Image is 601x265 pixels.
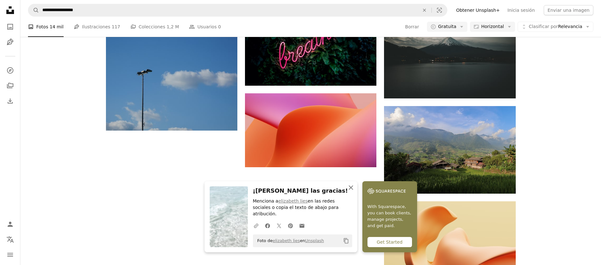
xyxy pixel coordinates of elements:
[253,198,352,217] p: Menciona a en las redes sociales o copia el texto de abajo para atribución.
[273,219,285,232] a: Comparte en Twitter
[4,218,17,231] a: Iniciar sesión / Registrarse
[4,20,17,33] a: Fotos
[245,127,376,133] a: Un primer plano de un teléfono celular con un fondo borroso
[452,5,504,15] a: Obtener Unsplash+
[262,219,273,232] a: Comparte en Facebook
[253,186,352,196] h3: ¡[PERSON_NAME] las gracias!
[218,23,221,30] span: 0
[384,147,515,153] a: Un exuberante campo verde con casas y montañas al fondo
[4,79,17,92] a: Colecciones
[384,242,515,248] a: Un primer plano de un objeto curvo sobre un fondo amarillo
[4,64,17,77] a: Explorar
[245,39,376,45] a: Letrero de neón de Pink Breathe
[285,219,296,232] a: Comparte en Pinterest
[529,24,582,30] span: Relevancia
[470,22,515,32] button: Horizontal
[504,5,539,15] a: Inicia sesión
[384,106,515,194] img: Un exuberante campo verde con casas y montañas al fondo
[417,4,431,16] button: Borrar
[296,219,308,232] a: Comparte por correo electrónico
[438,24,457,30] span: Gratuita
[28,4,447,17] form: Encuentra imágenes en todo el sitio
[384,51,515,57] a: Foto de montaña
[362,181,417,252] a: With Squarespace, you can book clients, manage projects, and get paid.Get Started
[130,17,179,37] a: Colecciones 1,2 M
[305,238,324,243] a: Unsplash
[544,5,593,15] button: Enviar una imagen
[254,236,324,246] span: Foto de en
[112,23,120,30] span: 117
[273,238,300,243] a: elizabeth lies
[367,204,412,229] span: With Squarespace, you can book clients, manage projects, and get paid.
[189,17,221,37] a: Usuarios 0
[367,186,406,196] img: file-1747939142011-51e5cc87e3c9
[167,23,179,30] span: 1,2 M
[518,22,593,32] button: Clasificar porRelevancia
[4,4,17,18] a: Inicio — Unsplash
[384,11,515,98] img: Foto de montaña
[28,4,39,16] button: Buscar en Unsplash
[4,36,17,48] a: Ilustraciones
[405,22,419,32] button: Borrar
[341,235,352,246] button: Copiar al portapapeles
[278,198,308,204] a: elizabeth lies
[4,248,17,261] button: Menú
[245,93,376,167] img: Un primer plano de un teléfono celular con un fondo borroso
[432,4,447,16] button: Búsqueda visual
[367,237,412,247] div: Get Started
[529,24,558,29] span: Clasificar por
[481,24,504,30] span: Horizontal
[4,95,17,107] a: Historial de descargas
[106,32,237,131] img: una farola en la parte superior de un poste de metal
[4,233,17,246] button: Idioma
[106,78,237,84] a: una farola en la parte superior de un poste de metal
[427,22,468,32] button: Gratuita
[74,17,120,37] a: Ilustraciones 117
